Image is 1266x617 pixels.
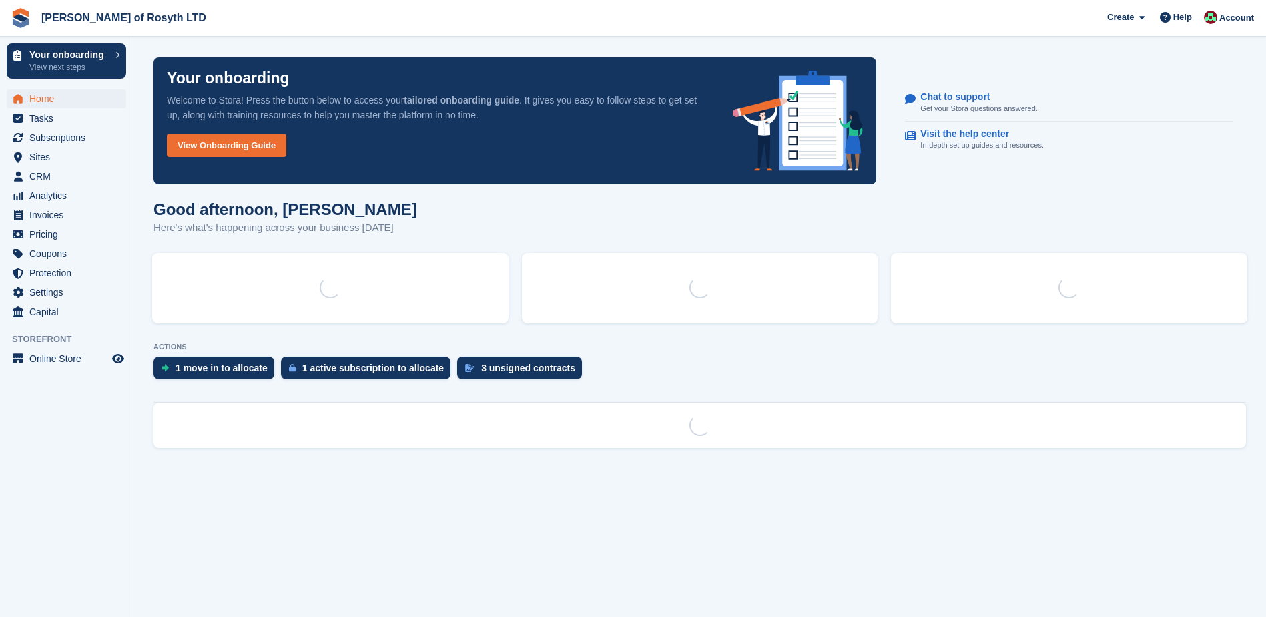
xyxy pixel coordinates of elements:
a: 1 move in to allocate [153,357,281,386]
span: Analytics [29,186,109,205]
span: CRM [29,167,109,186]
span: Storefront [12,333,133,346]
span: Online Store [29,349,109,368]
a: menu [7,128,126,147]
span: Protection [29,264,109,282]
a: Visit the help center In-depth set up guides and resources. [905,122,1233,158]
a: 3 unsigned contracts [457,357,589,386]
img: stora-icon-8386f47178a22dfd0bd8f6a31ec36ba5ce8667c1dd55bd0f319d3a0aa187defe.svg [11,8,31,28]
p: Your onboarding [167,71,290,86]
a: Your onboarding View next steps [7,43,126,79]
span: Tasks [29,109,109,128]
img: contract_signature_icon-13c848040528278c33f63329250d36e43548de30e8caae1d1a13099fd9432cc5.svg [465,364,474,372]
a: menu [7,89,126,108]
span: Pricing [29,225,109,244]
span: Sites [29,148,109,166]
span: Settings [29,283,109,302]
span: Home [29,89,109,108]
p: ACTIONS [153,343,1246,351]
a: menu [7,109,126,128]
a: menu [7,206,126,224]
div: 1 move in to allocate [176,363,268,373]
a: Preview store [110,351,126,367]
a: menu [7,244,126,263]
span: Account [1219,11,1254,25]
strong: tailored onboarding guide [404,95,519,106]
a: [PERSON_NAME] of Rosyth LTD [36,7,212,29]
a: Chat to support Get your Stora questions answered. [905,85,1233,122]
a: menu [7,302,126,321]
p: Here's what's happening across your business [DATE] [153,220,417,236]
a: menu [7,349,126,368]
div: 3 unsigned contracts [481,363,575,373]
span: Help [1173,11,1192,24]
h1: Good afternoon, [PERSON_NAME] [153,200,417,218]
p: Get your Stora questions answered. [920,103,1037,114]
p: In-depth set up guides and resources. [920,140,1044,151]
p: Visit the help center [920,128,1033,140]
span: Coupons [29,244,109,263]
p: Chat to support [920,91,1026,103]
img: active_subscription_to_allocate_icon-d502201f5373d7db506a760aba3b589e785aa758c864c3986d89f69b8ff3... [289,363,296,372]
a: View Onboarding Guide [167,134,286,157]
p: Welcome to Stora! Press the button below to access your . It gives you easy to follow steps to ge... [167,93,711,122]
a: 1 active subscription to allocate [281,357,457,386]
p: Your onboarding [29,50,109,59]
span: Capital [29,302,109,321]
img: move_ins_to_allocate_icon-fdf77a2bb77ea45bf5b3d319d69a93e2d87916cf1d5bf7949dd705db3b84f3ca.svg [162,364,169,372]
span: Create [1107,11,1134,24]
span: Invoices [29,206,109,224]
img: onboarding-info-6c161a55d2c0e0a8cae90662b2fe09162a5109e8cc188191df67fb4f79e88e88.svg [733,71,864,171]
a: menu [7,225,126,244]
a: menu [7,186,126,205]
img: Anne Thomson [1204,11,1217,24]
a: menu [7,148,126,166]
p: View next steps [29,61,109,73]
a: menu [7,264,126,282]
div: 1 active subscription to allocate [302,363,444,373]
span: Subscriptions [29,128,109,147]
a: menu [7,167,126,186]
a: menu [7,283,126,302]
